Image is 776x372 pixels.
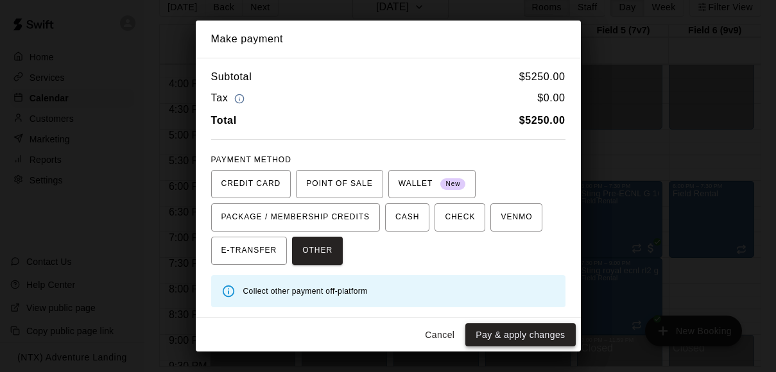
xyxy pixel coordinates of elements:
[221,241,277,261] span: E-TRANSFER
[465,323,575,347] button: Pay & apply changes
[385,203,429,232] button: CASH
[440,176,465,193] span: New
[519,115,565,126] b: $ 5250.00
[519,69,565,85] h6: $ 5250.00
[445,207,475,228] span: CHECK
[419,323,460,347] button: Cancel
[211,90,248,107] h6: Tax
[537,90,565,107] h6: $ 0.00
[490,203,542,232] button: VENMO
[243,287,368,296] span: Collect other payment off-platform
[211,155,291,164] span: PAYMENT METHOD
[211,115,237,126] b: Total
[211,203,381,232] button: PACKAGE / MEMBERSHIP CREDITS
[221,174,281,194] span: CREDIT CARD
[435,203,485,232] button: CHECK
[302,241,332,261] span: OTHER
[306,174,372,194] span: POINT OF SALE
[292,237,343,265] button: OTHER
[211,69,252,85] h6: Subtotal
[211,170,291,198] button: CREDIT CARD
[388,170,476,198] button: WALLET New
[296,170,383,198] button: POINT OF SALE
[501,207,532,228] span: VENMO
[221,207,370,228] span: PACKAGE / MEMBERSHIP CREDITS
[211,237,288,265] button: E-TRANSFER
[395,207,419,228] span: CASH
[196,21,581,58] h2: Make payment
[399,174,466,194] span: WALLET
